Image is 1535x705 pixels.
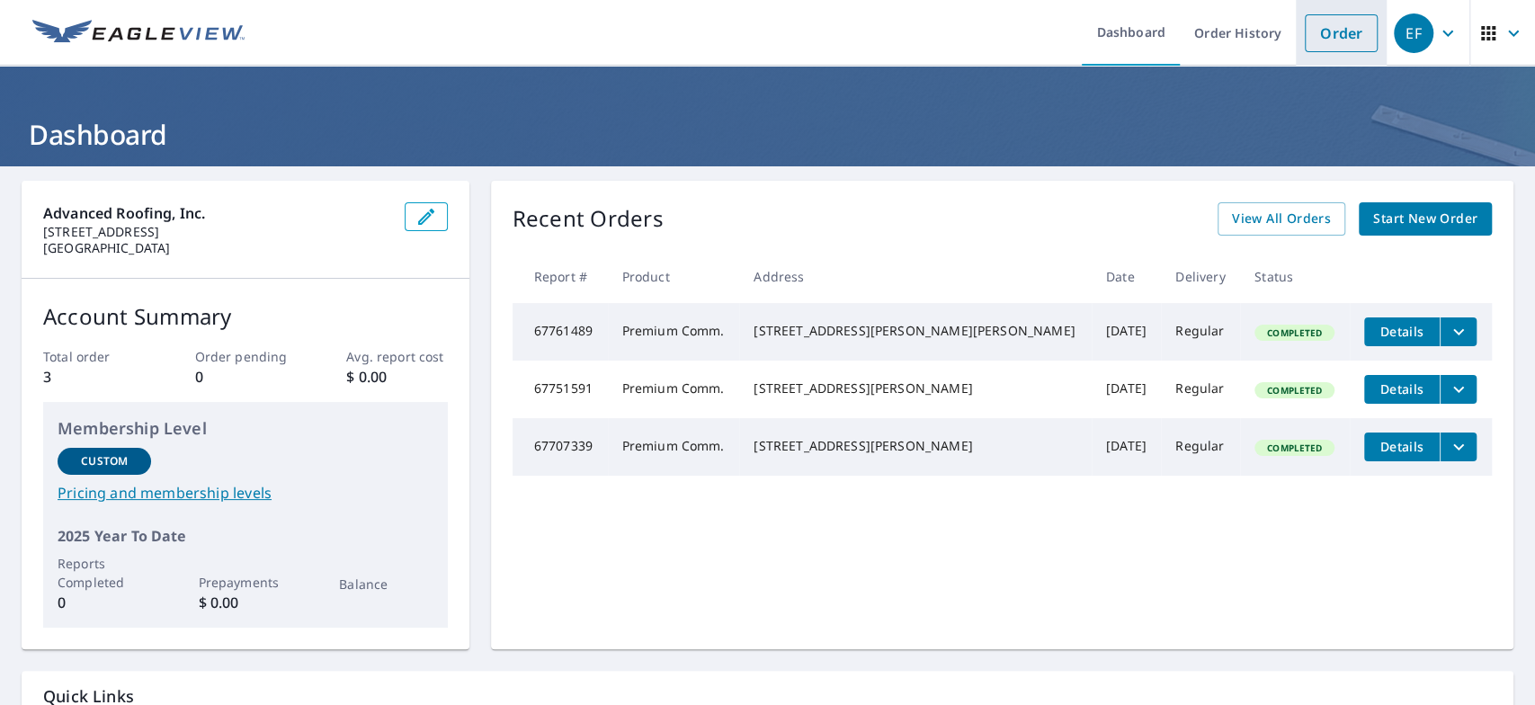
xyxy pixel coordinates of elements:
button: detailsBtn-67751591 [1364,375,1440,404]
a: View All Orders [1218,202,1345,236]
th: Delivery [1161,250,1240,303]
p: Advanced Roofing, Inc. [43,202,390,224]
td: 67761489 [513,303,608,361]
span: Completed [1256,326,1333,339]
p: Reports Completed [58,554,151,592]
p: $ 0.00 [346,366,447,388]
td: 67751591 [513,361,608,418]
td: Regular [1161,418,1240,476]
a: Order [1305,14,1378,52]
button: filesDropdownBtn-67707339 [1440,433,1477,461]
p: Account Summary [43,300,448,333]
p: 2025 Year To Date [58,525,433,547]
div: [STREET_ADDRESS][PERSON_NAME][PERSON_NAME] [754,322,1077,340]
p: $ 0.00 [199,592,292,613]
p: Balance [339,575,433,593]
a: Pricing and membership levels [58,482,433,504]
span: Details [1375,380,1429,397]
td: 67707339 [513,418,608,476]
span: Details [1375,323,1429,340]
span: View All Orders [1232,208,1331,230]
p: Prepayments [199,573,292,592]
p: Membership Level [58,416,433,441]
div: [STREET_ADDRESS][PERSON_NAME] [754,437,1077,455]
button: detailsBtn-67707339 [1364,433,1440,461]
button: detailsBtn-67761489 [1364,317,1440,346]
p: [GEOGRAPHIC_DATA] [43,240,390,256]
th: Product [608,250,740,303]
p: 0 [195,366,296,388]
td: Regular [1161,361,1240,418]
td: [DATE] [1092,303,1161,361]
span: Completed [1256,384,1333,397]
th: Status [1240,250,1350,303]
p: Total order [43,347,144,366]
p: [STREET_ADDRESS] [43,224,390,240]
p: 0 [58,592,151,613]
td: Premium Comm. [608,303,740,361]
span: Details [1375,438,1429,455]
div: EF [1394,13,1433,53]
td: Premium Comm. [608,361,740,418]
button: filesDropdownBtn-67761489 [1440,317,1477,346]
td: [DATE] [1092,361,1161,418]
h1: Dashboard [22,116,1513,153]
td: [DATE] [1092,418,1161,476]
th: Report # [513,250,608,303]
th: Date [1092,250,1161,303]
span: Completed [1256,442,1333,454]
p: Order pending [195,347,296,366]
a: Start New Order [1359,202,1492,236]
p: Avg. report cost [346,347,447,366]
th: Address [739,250,1092,303]
td: Premium Comm. [608,418,740,476]
td: Regular [1161,303,1240,361]
p: 3 [43,366,144,388]
p: Recent Orders [513,202,664,236]
p: Custom [81,453,128,469]
img: EV Logo [32,20,245,47]
div: [STREET_ADDRESS][PERSON_NAME] [754,379,1077,397]
button: filesDropdownBtn-67751591 [1440,375,1477,404]
span: Start New Order [1373,208,1477,230]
